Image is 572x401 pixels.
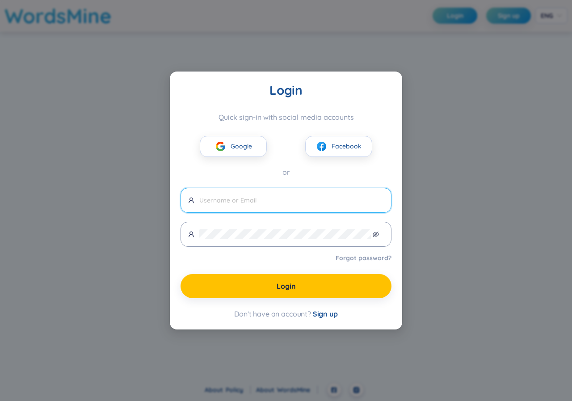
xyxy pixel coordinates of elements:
[336,253,391,262] a: Forgot password?
[188,197,194,203] span: user
[277,281,296,291] span: Login
[332,141,362,151] span: Facebook
[305,136,372,157] button: facebookFacebook
[199,195,384,205] input: Username or Email
[181,167,391,178] div: or
[181,274,391,298] button: Login
[231,141,252,151] span: Google
[200,136,267,157] button: googleGoogle
[373,231,379,237] span: eye-invisible
[181,113,391,122] div: Quick sign-in with social media accounts
[313,309,338,318] span: Sign up
[188,231,194,237] span: user
[215,141,226,152] img: google
[316,141,327,152] img: facebook
[181,309,391,319] div: Don't have an account?
[181,82,391,98] div: Login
